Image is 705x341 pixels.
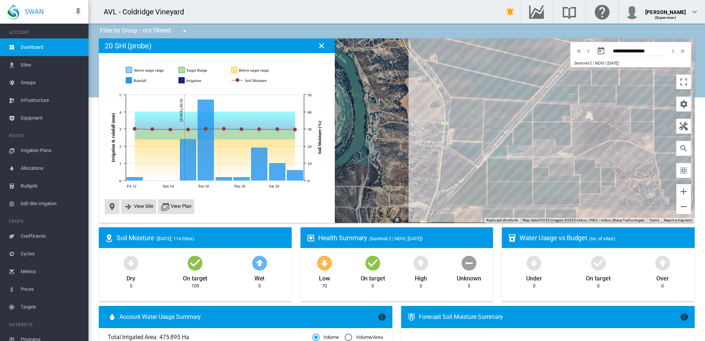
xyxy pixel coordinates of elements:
[649,218,659,222] a: Terms
[111,113,116,162] tspan: Irrigation & rainfall (mm)
[679,100,688,108] md-icon: icon-cog
[533,283,535,289] div: 0
[520,233,689,242] div: Water Usage vs Budget
[119,127,122,131] tspan: 3
[104,7,191,17] div: AVL - Coldridge Vineyard
[522,218,645,222] span: Map data ©2025 Imagery ©2025 Airbus, CNES / Airbus, Maxar Technologies
[127,184,136,188] tspan: Fri 12
[528,7,545,16] md-icon: Go to the Data Hub
[21,92,83,109] span: Infrastructure
[126,272,135,283] div: Dry
[526,272,542,283] div: Under
[312,334,339,341] md-radio-button: Volume
[234,178,250,181] g: Rainfall Sep 18, 2025 0.2
[276,128,279,131] circle: Soil Moisture Sep 20, 2025 29.767956230628965
[126,67,171,73] g: Above target range
[308,144,312,149] tspan: 20
[198,184,209,188] tspan: Tue 16
[656,272,669,283] div: Over
[122,254,140,272] md-icon: icon-arrow-down-bold-circle
[180,139,196,181] g: Rainfall Sep 15, 2025 2.4
[460,254,478,272] md-icon: icon-minus-circle
[119,179,122,183] tspan: 0
[590,254,607,272] md-icon: icon-checkbox-marked-circle
[105,234,114,242] md-icon: icon-map-marker-radius
[9,27,83,38] span: ACCOUNT
[171,203,191,209] span: View Plan
[74,7,83,16] md-icon: icon-pin
[191,283,199,289] div: 109
[94,24,194,38] div: Filter by Group: - not filtered -
[654,254,671,272] md-icon: icon-arrow-up-bold-circle
[21,74,83,92] span: Groups
[251,254,268,272] md-icon: icon-arrow-up-bold-circle
[127,178,143,181] g: Rainfall Sep 12, 2025 0.2
[306,234,315,242] md-icon: icon-heart-box-outline
[594,44,608,58] button: md-calendar
[254,272,265,283] div: Wet
[593,7,611,16] md-icon: Click here for help
[21,109,83,127] span: Equipment
[130,283,132,289] div: 0
[457,272,481,283] div: Unknown
[371,283,374,289] div: 3
[117,233,286,242] div: Soil Moisture
[316,254,333,272] md-icon: icon-arrow-down-bold-circle
[574,46,584,55] button: icon-chevron-double-left
[308,110,312,114] tspan: 40
[232,67,277,73] g: Below target range
[605,61,618,66] span: | [DATE]
[361,272,385,283] div: On target
[222,127,225,130] circle: Soil Moisture Sep 17, 2025 29.960456230628964
[270,163,285,181] g: Rainfall Sep 20, 2025 1
[679,166,688,175] md-icon: icon-select-all
[317,121,322,154] tspan: Soil Moisture (%)
[151,128,154,131] circle: Soil Moisture Sep 13, 2025 29.844707331019798
[318,233,487,242] div: Health Summary
[506,7,515,16] md-icon: icon-bell-ring
[134,203,153,209] span: View Site
[186,254,204,272] md-icon: icon-checkbox-marked-circle
[25,7,44,16] span: SWAN
[9,130,83,142] span: WATER
[105,41,152,50] h2: 20 SHI (probe)
[407,313,416,321] md-icon: icon-thermometer-lines
[179,67,224,73] g: Target Range
[676,163,691,178] button: icon-select-all
[676,141,691,156] button: icon-magnify
[419,313,680,321] div: Forecast Soil Moisture Summary
[124,202,153,211] button: icon-arrow-right-bold View Site
[679,144,688,153] md-icon: icon-magnify
[216,178,232,181] g: Rainfall Sep 17, 2025 0.2
[584,46,593,55] button: icon-chevron-left
[21,38,83,56] span: Dashboard
[420,283,422,289] div: 0
[690,7,699,16] md-icon: icon-chevron-down
[21,177,83,195] span: Budgets
[508,234,517,242] md-icon: icon-cup-water
[119,110,122,114] tspan: 4
[415,272,427,283] div: High
[161,202,191,211] button: icon-calendar-multiple View Plan
[294,128,296,131] circle: Soil Moisture Sep 21, 2025 29.698956230628966
[124,202,133,211] md-icon: icon-arrow-right-bold
[319,272,330,283] div: Low
[179,99,183,122] tspan: [DATE] 06:58
[204,127,207,130] circle: Soil Moisture Sep 16, 2025 30.08618161035776
[177,24,192,38] button: icon-menu-down
[664,218,692,222] a: Report a map error
[525,254,543,272] md-icon: icon-arrow-down-bold-circle
[119,144,121,149] tspan: 2
[108,313,117,321] md-icon: icon-water
[574,61,604,66] span: Sentinel-2 | NDVI
[234,184,245,188] tspan: Thu 18
[625,4,639,19] img: profile.jpg
[364,254,382,272] md-icon: icon-checkbox-marked-circle
[119,313,378,321] span: Account Water Usage Summary
[9,216,83,227] span: CROPS
[308,179,310,183] tspan: 0
[678,46,687,55] button: icon-chevron-double-right
[108,202,117,211] button: icon-map-marker
[308,93,312,97] tspan: 50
